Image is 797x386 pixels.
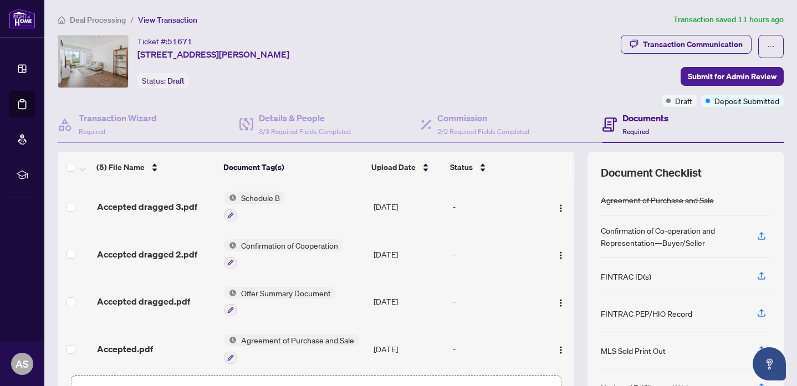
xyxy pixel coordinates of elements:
[552,292,570,310] button: Logo
[453,248,543,260] div: -
[753,347,786,380] button: Open asap
[767,43,775,50] span: ellipsis
[237,192,284,204] span: Schedule B
[224,239,237,251] img: Status Icon
[130,13,134,26] li: /
[601,307,692,320] div: FINTRAC PEP/HIO Record
[259,111,351,125] h4: Details & People
[224,287,237,299] img: Status Icon
[601,194,714,206] div: Agreement of Purchase and Sale
[224,334,237,346] img: Status Icon
[224,287,335,317] button: Status IconOffer Summary Document
[237,334,359,346] span: Agreement of Purchase and Sale
[643,35,743,53] div: Transaction Communication
[556,251,565,260] img: Logo
[371,161,416,173] span: Upload Date
[622,127,649,136] span: Required
[714,95,779,107] span: Deposit Submitted
[369,183,448,230] td: [DATE]
[437,127,529,136] span: 2/2 Required Fields Completed
[437,111,529,125] h4: Commission
[622,111,668,125] h4: Documents
[673,13,784,26] article: Transaction saved 11 hours ago
[552,340,570,358] button: Logo
[601,224,744,249] div: Confirmation of Co-operation and Representation—Buyer/Seller
[453,295,543,307] div: -
[167,37,192,47] span: 51671
[369,325,448,373] td: [DATE]
[601,344,666,357] div: MLS Sold Print Out
[237,287,335,299] span: Offer Summary Document
[58,16,65,24] span: home
[137,35,192,48] div: Ticket #:
[621,35,752,54] button: Transaction Communication
[601,165,702,181] span: Document Checklist
[70,15,126,25] span: Deal Processing
[79,111,157,125] h4: Transaction Wizard
[556,346,565,354] img: Logo
[224,239,343,269] button: Status IconConfirmation of Cooperation
[97,295,190,308] span: Accepted dragged.pdf
[453,343,543,355] div: -
[450,161,473,173] span: Status
[259,127,351,136] span: 3/3 Required Fields Completed
[552,198,570,215] button: Logo
[367,152,445,183] th: Upload Date
[453,200,543,213] div: -
[137,48,289,61] span: [STREET_ADDRESS][PERSON_NAME]
[97,248,197,261] span: Accepted dragged 2.pdf
[167,76,185,86] span: Draft
[92,152,219,183] th: (5) File Name
[556,298,565,307] img: Logo
[137,73,189,88] div: Status:
[446,152,544,183] th: Status
[224,192,237,204] img: Status Icon
[97,342,153,356] span: Accepted.pdf
[237,239,343,251] span: Confirmation of Cooperation
[9,8,35,29] img: logo
[58,35,128,88] img: IMG-C12251551_1.jpg
[224,334,359,364] button: Status IconAgreement of Purchase and Sale
[224,192,284,222] button: Status IconSchedule B
[688,68,776,85] span: Submit for Admin Review
[369,230,448,278] td: [DATE]
[79,127,105,136] span: Required
[97,200,197,213] span: Accepted dragged 3.pdf
[556,204,565,213] img: Logo
[675,95,692,107] span: Draft
[552,245,570,263] button: Logo
[601,270,651,282] div: FINTRAC ID(s)
[369,278,448,326] td: [DATE]
[219,152,367,183] th: Document Tag(s)
[96,161,145,173] span: (5) File Name
[138,15,197,25] span: View Transaction
[681,67,784,86] button: Submit for Admin Review
[16,356,29,372] span: AS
